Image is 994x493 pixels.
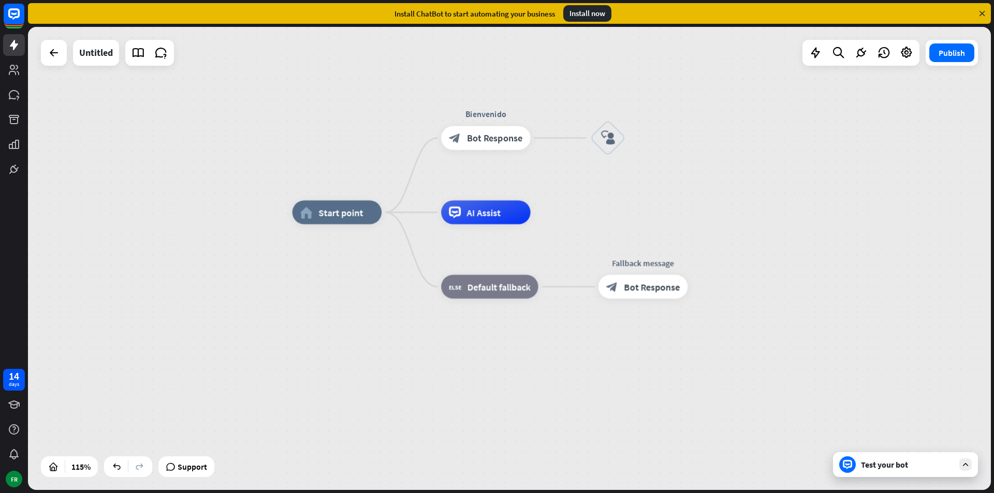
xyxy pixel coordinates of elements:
div: Bienvenido [432,108,539,120]
button: Open LiveChat chat widget [8,4,39,35]
span: Bot Response [624,281,680,293]
button: Publish [929,43,974,62]
i: home_2 [300,206,313,218]
div: Install ChatBot to start automating your business [394,9,555,19]
div: Test your bot [861,459,954,470]
div: Fallback message [589,257,696,269]
div: days [9,381,19,388]
i: block_user_input [601,131,615,145]
i: block_bot_response [449,132,461,144]
div: Install now [563,5,611,22]
a: 14 days [3,369,25,391]
div: 115% [68,458,94,475]
span: Support [178,458,207,475]
span: AI Assist [467,206,501,218]
i: block_bot_response [606,281,618,293]
i: block_fallback [449,281,461,293]
div: 14 [9,371,19,381]
div: FR [6,471,22,487]
div: Untitled [79,40,113,66]
span: Bot Response [467,132,523,144]
span: Start point [318,206,363,218]
span: Default fallback [467,281,531,293]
